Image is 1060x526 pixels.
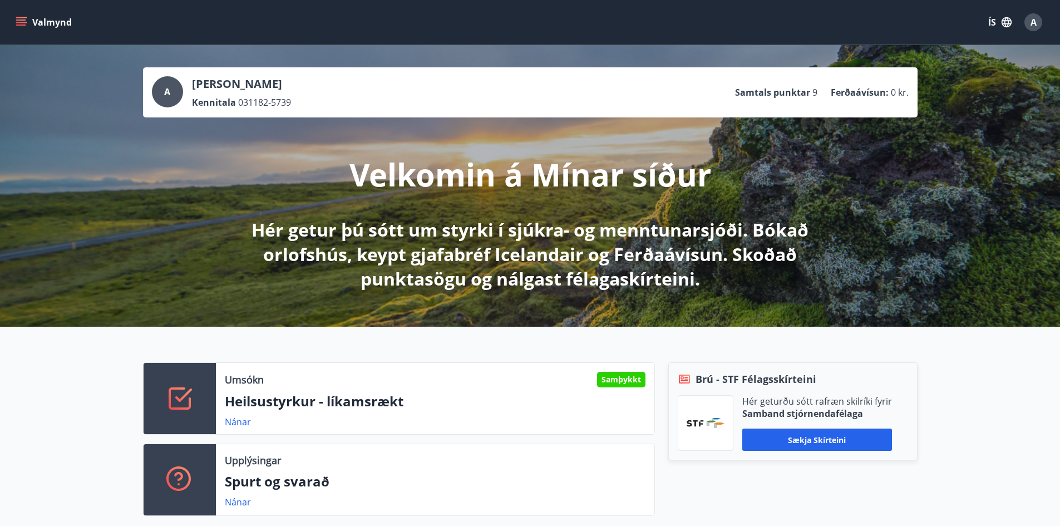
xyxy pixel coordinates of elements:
p: Samband stjórnendafélaga [742,407,892,420]
button: Sækja skírteini [742,429,892,451]
a: Nánar [225,416,251,428]
button: menu [13,12,76,32]
span: A [164,86,170,98]
span: A [1031,16,1037,28]
span: 031182-5739 [238,96,291,109]
p: Hér geturðu sótt rafræn skilríki fyrir [742,395,892,407]
p: Velkomin á Mínar síður [349,153,711,195]
span: Brú - STF Félagsskírteini [696,372,816,386]
button: ÍS [982,12,1018,32]
img: vjCaq2fThgY3EUYqSgpjEiBg6WP39ov69hlhuPVN.png [687,418,724,428]
p: Upplýsingar [225,453,281,468]
span: 9 [812,86,817,99]
p: Ferðaávísun : [831,86,889,99]
p: Heilsustyrkur - líkamsrækt [225,392,645,411]
p: Kennitala [192,96,236,109]
p: Samtals punktar [735,86,810,99]
p: Spurt og svarað [225,472,645,491]
p: [PERSON_NAME] [192,76,291,92]
p: Hér getur þú sótt um styrki í sjúkra- og menntunarsjóði. Bókað orlofshús, keypt gjafabréf Iceland... [236,218,824,291]
p: Umsókn [225,372,264,387]
button: A [1020,9,1047,36]
a: Nánar [225,496,251,508]
span: 0 kr. [891,86,909,99]
div: Samþykkt [597,372,645,387]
